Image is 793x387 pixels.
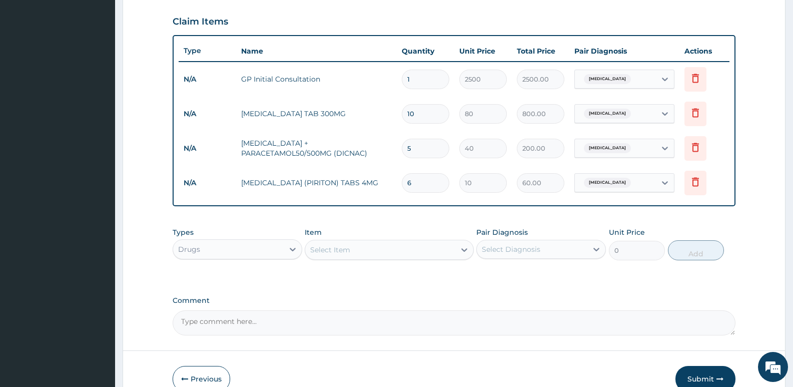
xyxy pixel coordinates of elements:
div: Minimize live chat window [164,5,188,29]
textarea: Type your message and hit 'Enter' [5,273,191,308]
th: Name [236,41,397,61]
td: GP Initial Consultation [236,69,397,89]
div: Chat with us now [52,56,168,69]
th: Unit Price [454,41,512,61]
td: [MEDICAL_DATA] + PARACETAMOL50/500MG (DICNAC) [236,133,397,163]
span: [MEDICAL_DATA] [584,109,631,119]
div: Drugs [178,244,200,254]
label: Item [305,227,322,237]
span: We're online! [58,126,138,227]
img: d_794563401_company_1708531726252_794563401 [19,50,41,75]
th: Quantity [397,41,454,61]
th: Pair Diagnosis [569,41,679,61]
label: Comment [173,296,735,305]
label: Unit Price [609,227,645,237]
span: [MEDICAL_DATA] [584,178,631,188]
button: Add [668,240,724,260]
td: N/A [179,70,236,89]
th: Total Price [512,41,569,61]
th: Actions [679,41,729,61]
label: Types [173,228,194,237]
div: Select Diagnosis [482,244,540,254]
span: [MEDICAL_DATA] [584,143,631,153]
h3: Claim Items [173,17,228,28]
td: N/A [179,139,236,158]
th: Type [179,42,236,60]
td: [MEDICAL_DATA] TAB 300MG [236,104,397,124]
td: N/A [179,174,236,192]
td: N/A [179,105,236,123]
label: Pair Diagnosis [476,227,528,237]
div: Select Item [310,245,350,255]
td: [MEDICAL_DATA] (PIRITON) TABS 4MG [236,173,397,193]
span: [MEDICAL_DATA] [584,74,631,84]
